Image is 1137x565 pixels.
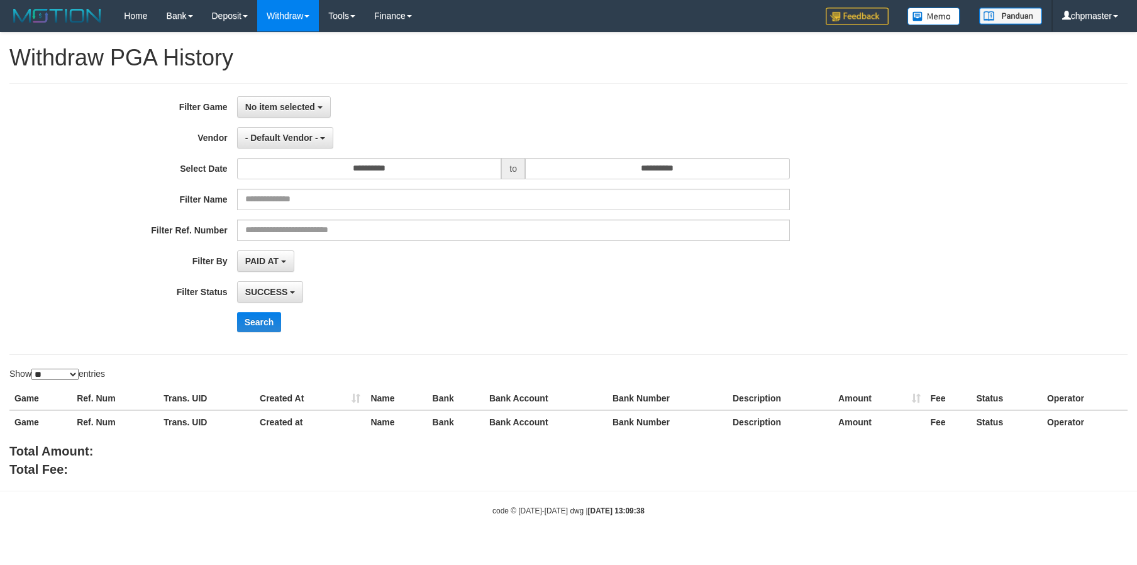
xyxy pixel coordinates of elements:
th: Trans. UID [158,410,255,434]
img: panduan.png [979,8,1042,25]
span: to [501,158,525,179]
th: Status [971,387,1042,410]
th: Fee [926,410,972,434]
th: Bank Account [484,410,607,434]
span: - Default Vendor - [245,133,318,143]
img: MOTION_logo.png [9,6,105,25]
th: Amount [833,410,925,434]
th: Amount [833,387,925,410]
th: Game [9,410,72,434]
th: Ref. Num [72,387,158,410]
button: Search [237,312,282,332]
th: Operator [1042,410,1128,434]
th: Bank Number [607,410,728,434]
th: Bank [428,387,484,410]
span: No item selected [245,102,315,112]
label: Show entries [9,367,105,380]
th: Created at [255,410,365,434]
th: Description [728,387,833,410]
th: Name [365,387,427,410]
h1: Withdraw PGA History [9,45,1128,70]
button: SUCCESS [237,281,304,303]
b: Total Amount: [9,444,93,458]
button: PAID AT [237,250,294,272]
img: Feedback.jpg [826,8,889,25]
th: Bank [428,410,484,434]
th: Fee [926,387,972,410]
strong: [DATE] 13:09:38 [588,506,645,515]
select: Showentries [31,369,79,380]
th: Trans. UID [158,387,255,410]
th: Game [9,387,72,410]
button: - Default Vendor - [237,127,334,148]
th: Ref. Num [72,410,158,434]
img: Button%20Memo.svg [907,8,960,25]
span: PAID AT [245,256,279,266]
th: Operator [1042,387,1128,410]
th: Description [728,410,833,434]
th: Name [365,410,427,434]
th: Status [971,410,1042,434]
button: No item selected [237,96,331,118]
span: SUCCESS [245,287,288,297]
th: Bank Account [484,387,607,410]
small: code © [DATE]-[DATE] dwg | [492,506,645,515]
b: Total Fee: [9,462,68,476]
th: Created At [255,387,365,410]
th: Bank Number [607,387,728,410]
